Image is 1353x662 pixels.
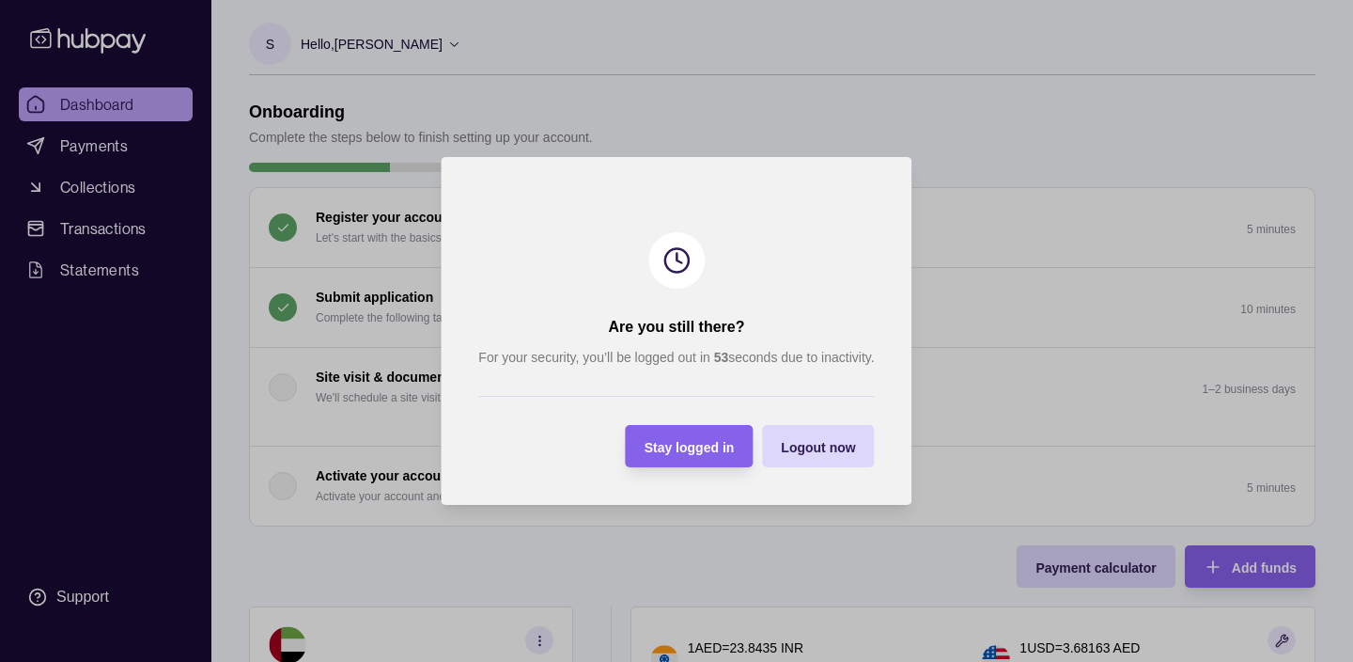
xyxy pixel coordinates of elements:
[762,425,874,467] button: Logout now
[478,347,874,368] p: For your security, you’ll be logged out in seconds due to inactivity.
[609,317,745,338] h2: Are you still there?
[781,440,855,455] span: Logout now
[714,350,729,365] strong: 53
[645,440,735,455] span: Stay logged in
[626,425,754,467] button: Stay logged in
